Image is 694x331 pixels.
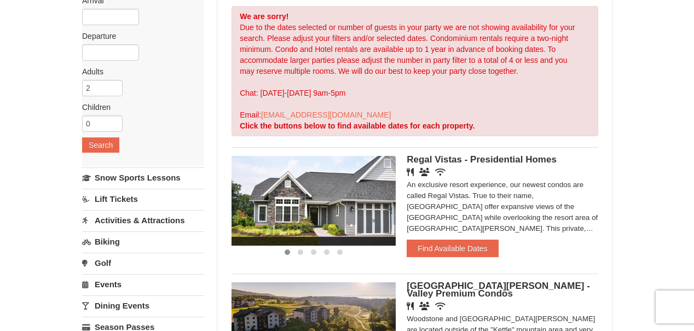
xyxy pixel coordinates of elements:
[407,179,598,234] div: An exclusive resort experience, our newest condos are called Regal Vistas. True to their name, [G...
[419,168,430,176] i: Banquet Facilities
[82,167,204,188] a: Snow Sports Lessons
[240,12,288,21] strong: We are sorry!
[82,66,196,77] label: Adults
[82,253,204,273] a: Golf
[82,210,204,230] a: Activities & Attractions
[82,31,196,42] label: Departure
[407,302,414,310] i: Restaurant
[435,302,446,310] i: Wireless Internet (free)
[82,189,204,209] a: Lift Tickets
[407,240,498,257] button: Find Available Dates
[82,102,196,113] label: Children
[82,231,204,252] a: Biking
[407,168,414,176] i: Restaurant
[82,274,204,294] a: Events
[240,121,475,130] strong: Click the buttons below to find available dates for each property.
[419,302,430,310] i: Banquet Facilities
[82,137,119,153] button: Search
[435,168,446,176] i: Wireless Internet (free)
[232,6,598,136] div: Due to the dates selected or number of guests in your party we are not showing availability for y...
[82,295,204,316] a: Dining Events
[407,154,557,165] span: Regal Vistas - Presidential Homes
[261,111,391,119] a: [EMAIL_ADDRESS][DOMAIN_NAME]
[407,281,590,299] span: [GEOGRAPHIC_DATA][PERSON_NAME] - Valley Premium Condos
